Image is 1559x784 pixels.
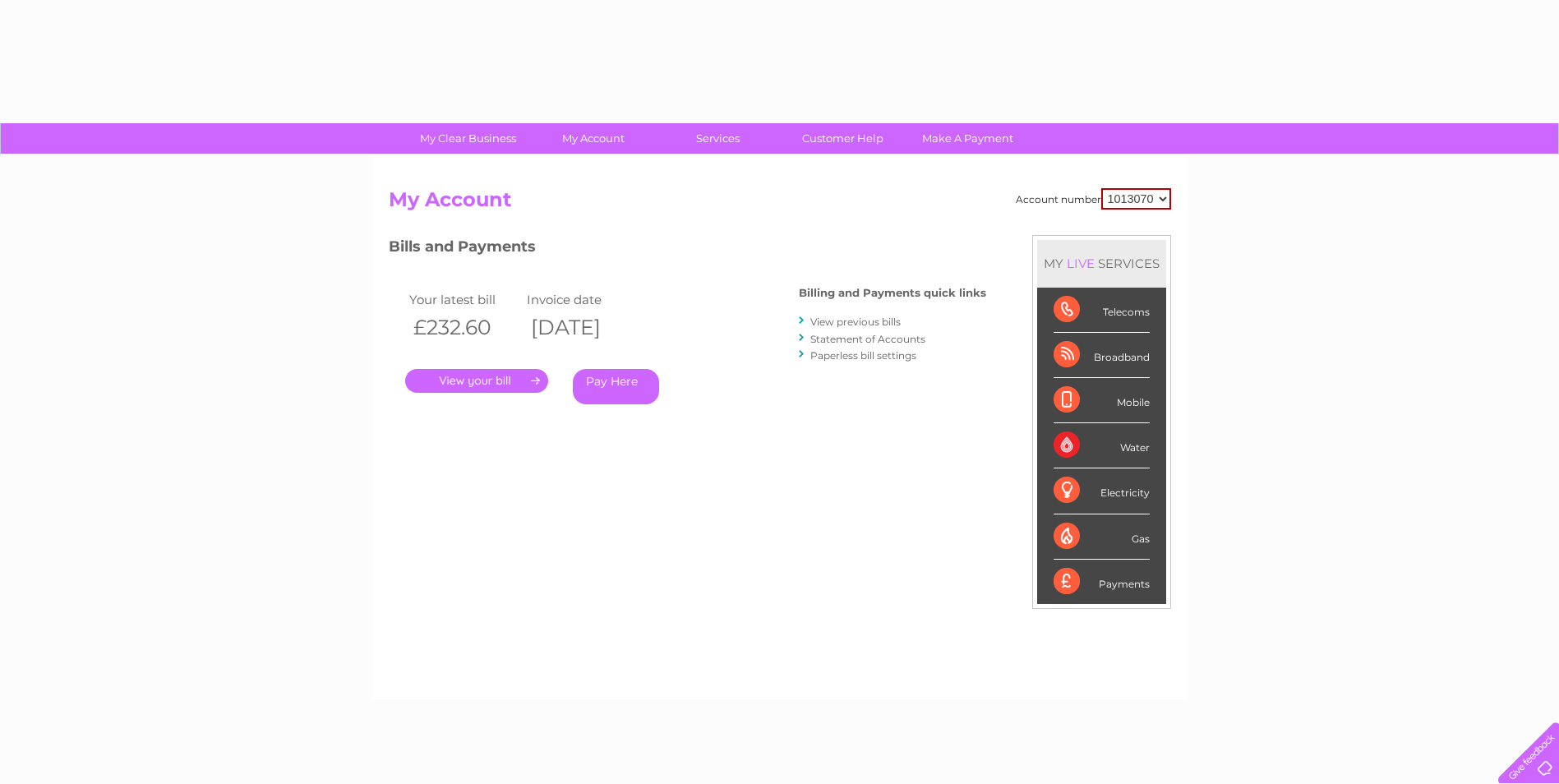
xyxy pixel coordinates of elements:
a: Pay Here [573,369,659,404]
a: Statement of Accounts [810,333,925,345]
div: Payments [1054,560,1150,604]
a: View previous bills [810,316,901,328]
div: Water [1054,423,1150,468]
a: Customer Help [775,123,911,154]
th: [DATE] [523,311,641,344]
td: Your latest bill [405,288,524,311]
th: £232.60 [405,311,524,344]
a: My Clear Business [400,123,536,154]
a: Paperless bill settings [810,349,916,362]
h3: Bills and Payments [389,235,986,264]
a: Make A Payment [900,123,1035,154]
h2: My Account [389,188,1171,219]
td: Invoice date [523,288,641,311]
a: My Account [525,123,661,154]
div: Broadband [1054,333,1150,378]
a: Services [650,123,786,154]
div: MY SERVICES [1037,240,1166,287]
div: Electricity [1054,468,1150,514]
div: Telecoms [1054,288,1150,333]
div: Mobile [1054,378,1150,423]
div: Gas [1054,514,1150,560]
div: Account number [1016,188,1171,210]
h4: Billing and Payments quick links [799,287,986,299]
a: . [405,369,548,393]
div: LIVE [1063,256,1098,271]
